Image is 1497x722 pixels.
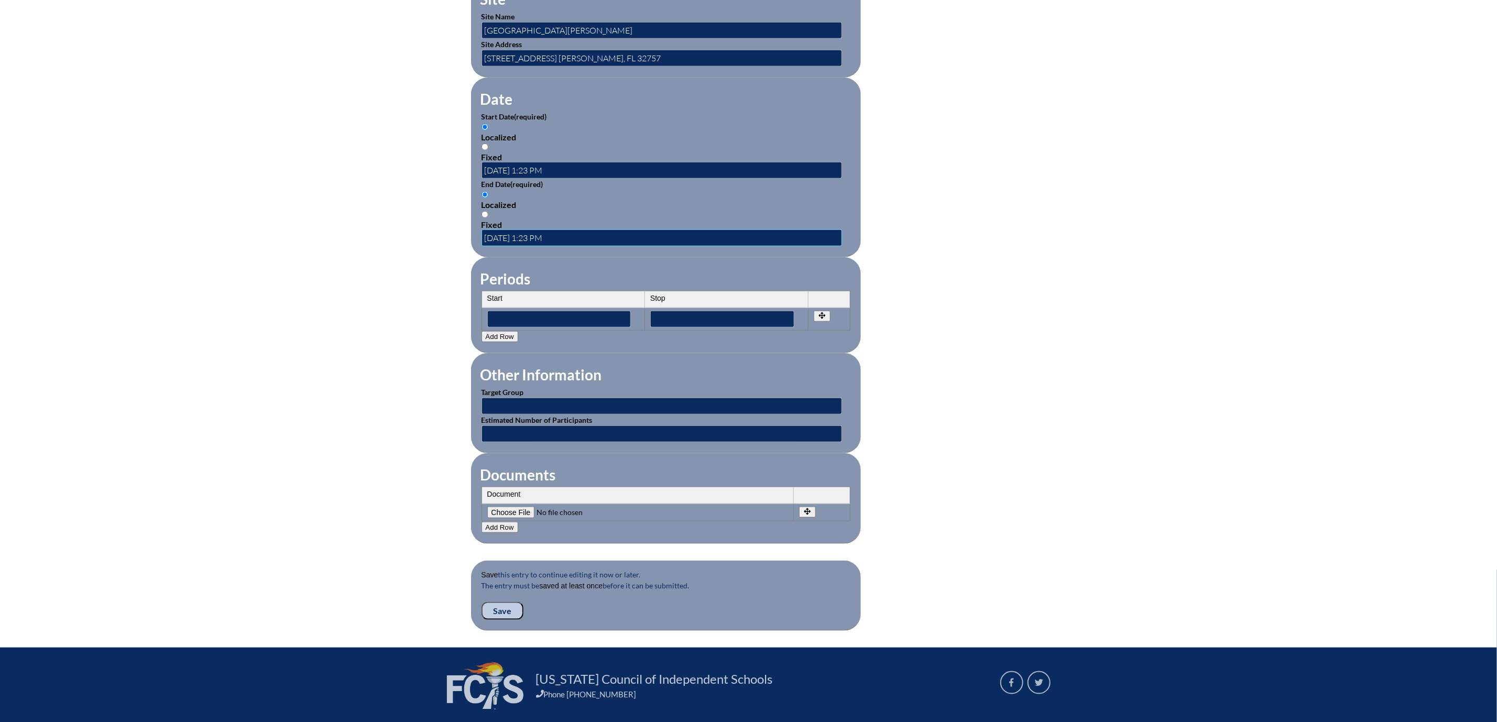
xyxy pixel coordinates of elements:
[482,12,515,21] label: Site Name
[482,602,523,620] input: Save
[482,132,850,142] div: Localized
[479,270,532,288] legend: Periods
[482,211,488,218] input: Fixed
[482,40,522,49] label: Site Address
[479,90,514,108] legend: Date
[482,220,850,229] div: Fixed
[482,200,850,210] div: Localized
[532,671,777,687] a: [US_STATE] Council of Independent Schools
[482,388,524,397] label: Target Group
[511,180,543,189] span: (required)
[482,569,850,580] p: this entry to continue editing it now or later.
[482,580,850,602] p: The entry must be before it can be submitted.
[479,466,557,484] legend: Documents
[540,582,603,590] b: saved at least once
[447,662,523,709] img: FCIS_logo_white
[482,144,488,150] input: Fixed
[482,331,518,342] button: Add Row
[482,571,498,579] b: Save
[482,152,850,162] div: Fixed
[536,690,988,699] div: Phone [PHONE_NUMBER]
[482,124,488,130] input: Localized
[479,366,603,384] legend: Other Information
[482,291,646,308] th: Start
[482,180,543,189] label: End Date
[482,487,794,504] th: Document
[482,522,518,533] button: Add Row
[482,415,593,424] label: Estimated Number of Participants
[482,191,488,198] input: Localized
[645,291,808,308] th: Stop
[515,112,547,121] span: (required)
[482,112,547,121] label: Start Date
